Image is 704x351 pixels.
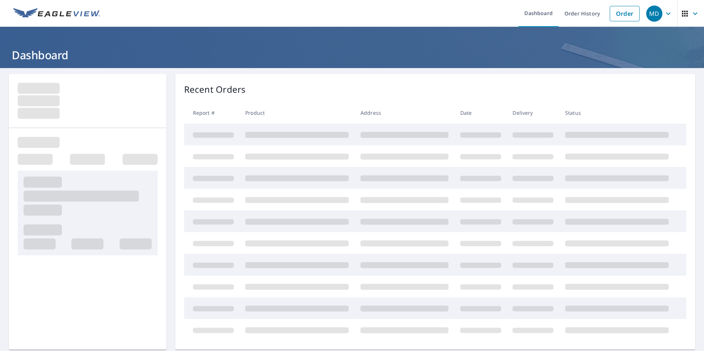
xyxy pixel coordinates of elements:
a: Order [610,6,640,21]
p: Recent Orders [184,83,246,96]
th: Date [454,102,507,124]
th: Delivery [507,102,559,124]
th: Product [239,102,355,124]
th: Address [355,102,454,124]
div: MD [646,6,662,22]
h1: Dashboard [9,47,695,63]
img: EV Logo [13,8,100,19]
th: Report # [184,102,240,124]
th: Status [559,102,675,124]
